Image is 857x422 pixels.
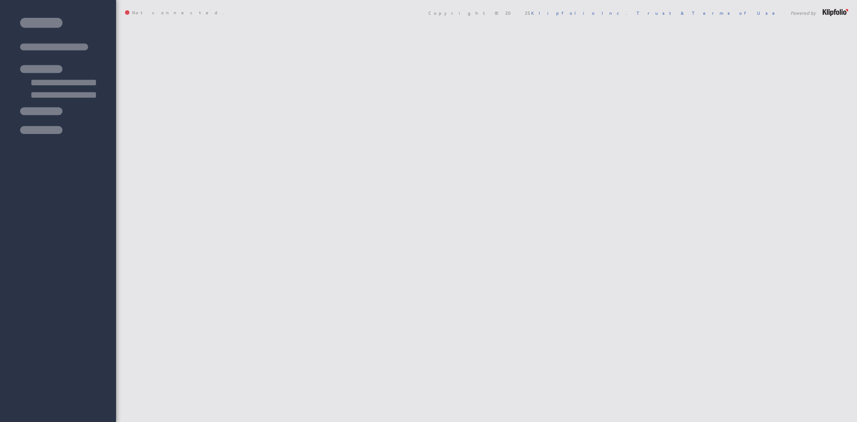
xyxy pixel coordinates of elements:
img: logo-footer.png [823,9,848,16]
span: Powered by [790,11,816,15]
span: Not connected. [125,10,224,16]
img: skeleton-sidenav.svg [20,18,96,134]
a: Trust & Terms of Use [637,10,781,16]
span: Copyright © 2025 [428,11,627,15]
a: Klipfolio Inc. [531,10,627,16]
